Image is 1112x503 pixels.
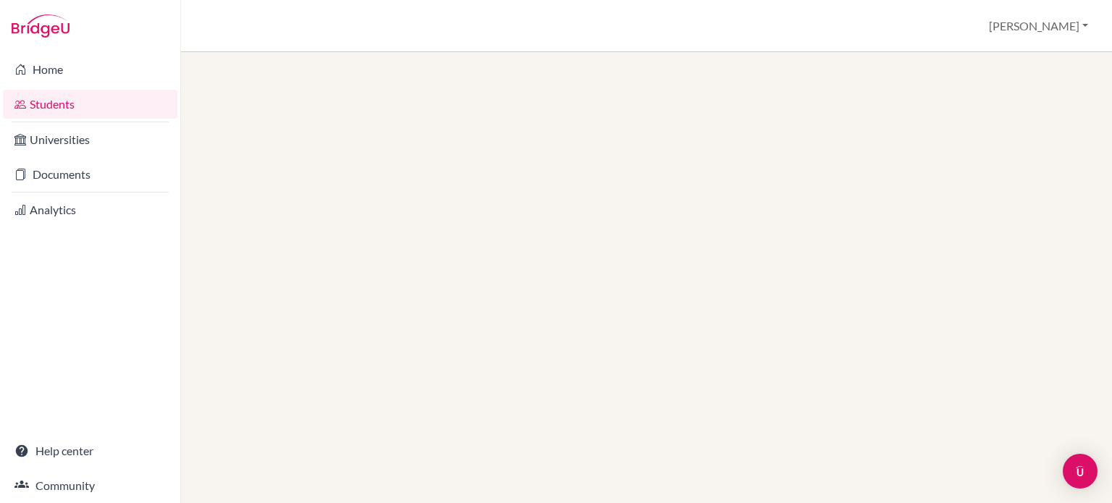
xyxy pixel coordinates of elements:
[3,55,177,84] a: Home
[3,471,177,500] a: Community
[3,125,177,154] a: Universities
[3,436,177,465] a: Help center
[1063,454,1098,489] div: Open Intercom Messenger
[982,12,1095,40] button: [PERSON_NAME]
[3,195,177,224] a: Analytics
[3,90,177,119] a: Students
[12,14,69,38] img: Bridge-U
[3,160,177,189] a: Documents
